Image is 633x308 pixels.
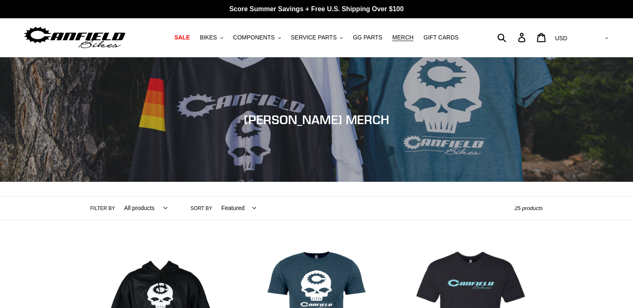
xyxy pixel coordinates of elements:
[244,112,389,127] span: [PERSON_NAME] MERCH
[291,34,337,41] span: SERVICE PARTS
[392,34,413,41] span: MERCH
[349,32,386,43] a: GG PARTS
[419,32,463,43] a: GIFT CARDS
[191,205,212,212] label: Sort by
[287,32,347,43] button: SERVICE PARTS
[200,34,217,41] span: BIKES
[388,32,418,43] a: MERCH
[23,24,127,51] img: Canfield Bikes
[502,28,523,46] input: Search
[423,34,459,41] span: GIFT CARDS
[174,34,190,41] span: SALE
[515,205,543,211] span: 25 products
[196,32,227,43] button: BIKES
[170,32,194,43] a: SALE
[90,205,115,212] label: Filter by
[233,34,275,41] span: COMPONENTS
[353,34,382,41] span: GG PARTS
[229,32,285,43] button: COMPONENTS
